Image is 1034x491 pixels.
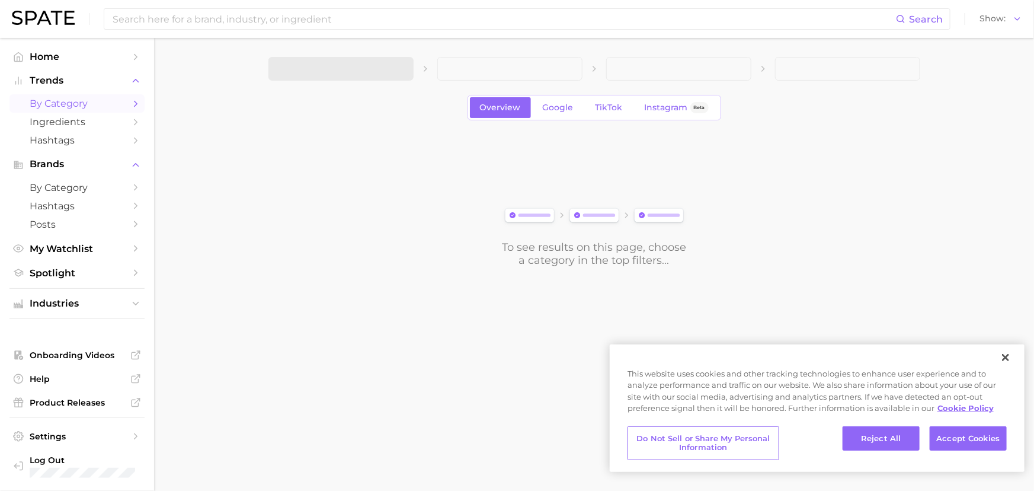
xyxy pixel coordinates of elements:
[9,428,145,445] a: Settings
[9,47,145,66] a: Home
[9,197,145,215] a: Hashtags
[694,103,705,113] span: Beta
[909,14,943,25] span: Search
[9,178,145,197] a: by Category
[30,431,124,442] span: Settings
[9,240,145,258] a: My Watchlist
[9,215,145,234] a: Posts
[9,295,145,313] button: Industries
[930,426,1007,451] button: Accept Cookies
[533,97,584,118] a: Google
[30,116,124,127] span: Ingredients
[9,131,145,149] a: Hashtags
[12,11,75,25] img: SPATE
[470,97,531,118] a: Overview
[645,103,688,113] span: Instagram
[30,51,124,62] span: Home
[30,219,124,230] span: Posts
[30,350,124,361] span: Onboarding Videos
[596,103,623,113] span: TikTok
[843,426,920,451] button: Reject All
[993,345,1019,371] button: Close
[9,264,145,282] a: Spotlight
[30,374,124,384] span: Help
[30,75,124,86] span: Trends
[30,298,124,309] span: Industries
[30,200,124,212] span: Hashtags
[30,98,124,109] span: by Category
[501,206,687,227] img: svg%3e
[937,403,994,413] a: More information about your privacy, opens in a new tab
[9,113,145,131] a: Ingredients
[30,135,124,146] span: Hashtags
[480,103,521,113] span: Overview
[543,103,574,113] span: Google
[977,11,1025,27] button: Show
[585,97,633,118] a: TikTok
[30,182,124,193] span: by Category
[628,426,779,460] button: Do Not Sell or Share My Personal Information, Opens the preference center dialog
[30,243,124,254] span: My Watchlist
[9,394,145,412] a: Product Releases
[30,267,124,279] span: Spotlight
[9,451,145,482] a: Log out. Currently logged in with e-mail tom.flatley@univarsolutions.com.
[111,9,896,29] input: Search here for a brand, industry, or ingredient
[30,159,124,170] span: Brands
[9,72,145,90] button: Trends
[9,155,145,173] button: Brands
[610,345,1025,472] div: Privacy
[610,345,1025,472] div: Cookie banner
[501,241,687,267] div: To see results on this page, choose a category in the top filters...
[9,94,145,113] a: by Category
[30,455,166,466] span: Log Out
[9,346,145,364] a: Onboarding Videos
[635,97,719,118] a: InstagramBeta
[979,15,1006,22] span: Show
[9,370,145,388] a: Help
[610,368,1025,420] div: This website uses cookies and other tracking technologies to enhance user experience and to analy...
[30,397,124,408] span: Product Releases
